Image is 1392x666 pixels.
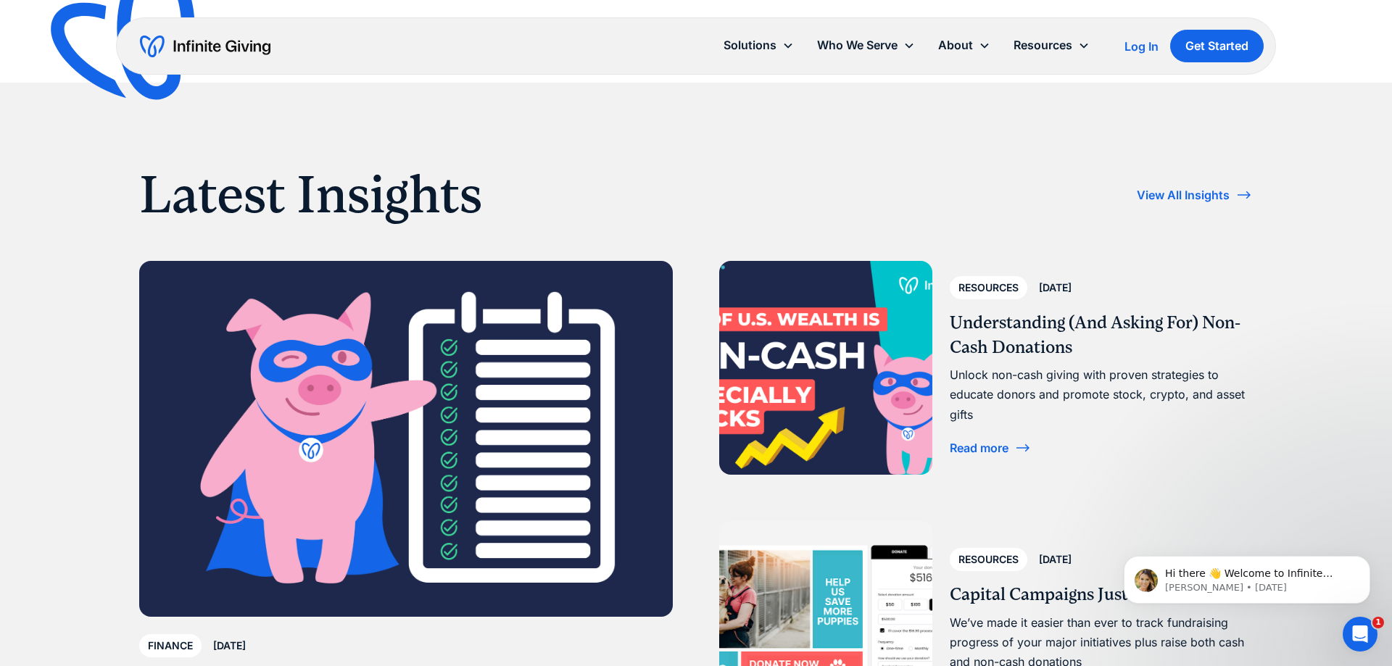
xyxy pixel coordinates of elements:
div: About [927,30,1002,61]
div: Read more [950,442,1008,454]
div: [DATE] [213,637,246,654]
h1: Latest Insights [139,164,482,226]
div: Resources [1002,30,1101,61]
a: View All Insights [1137,183,1253,207]
h3: Understanding (And Asking For) Non-Cash Donations [950,311,1253,359]
div: Who We Serve [805,30,927,61]
div: [DATE] [1039,551,1072,568]
span: 1 [1372,617,1384,628]
a: Resources[DATE]Understanding (And Asking For) Non-Cash DonationsUnlock non-cash giving with prove... [719,261,1253,474]
a: Log In [1124,38,1159,55]
div: Who We Serve [817,36,898,55]
div: Log In [1124,41,1159,52]
div: About [938,36,973,55]
div: Solutions [712,30,805,61]
div: [DATE] [1039,279,1072,296]
iframe: Intercom notifications message [1102,525,1392,627]
iframe: Intercom live chat [1343,617,1377,652]
div: Resources [1014,36,1072,55]
h3: Capital Campaigns Just Got Better [950,583,1253,607]
a: home [140,35,270,58]
a: Get Started [1170,30,1264,62]
div: Resources [958,551,1019,568]
div: View All Insights [1137,189,1230,201]
div: Finance [148,637,193,654]
div: Resources [958,279,1019,296]
div: Unlock non-cash giving with proven strategies to educate donors and promote stock, crypto, and as... [950,365,1253,425]
div: Solutions [724,36,776,55]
